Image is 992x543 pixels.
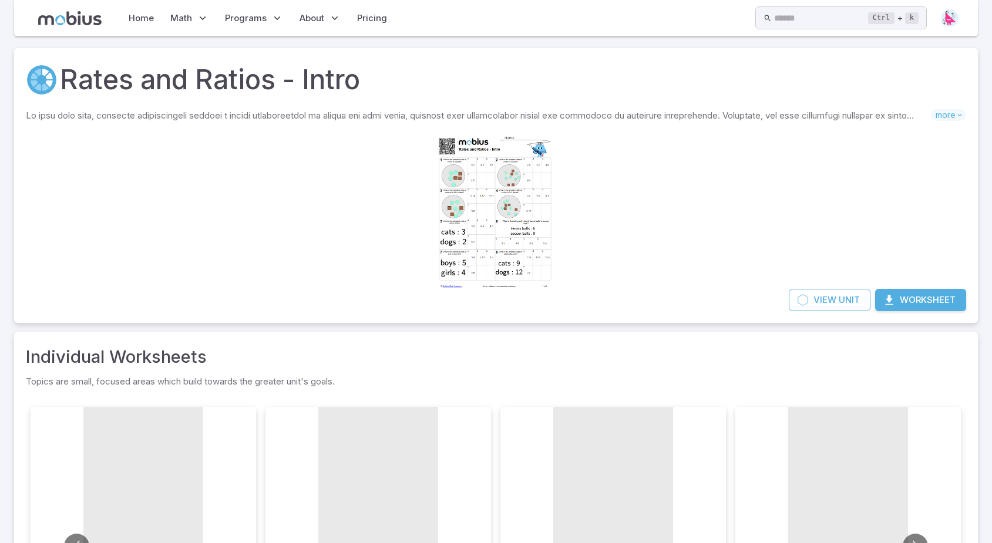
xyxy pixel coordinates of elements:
[868,11,919,25] div: +
[60,60,360,100] h1: Rates and Ratios - Intro
[941,9,959,27] img: right-triangle.svg
[26,344,207,370] a: Individual Worksheets
[839,294,860,306] span: Unit
[225,12,267,25] span: Programs
[905,12,919,24] kbd: k
[868,12,895,24] kbd: Ctrl
[26,375,966,388] p: Topics are small, focused areas which build towards the greater unit's goals.
[125,5,157,32] a: Home
[26,64,58,96] a: Rates/Ratios
[813,294,836,306] span: View
[300,12,324,25] span: About
[354,5,391,32] a: Pricing
[789,289,870,311] a: ViewUnit
[170,12,192,25] span: Math
[875,289,966,311] button: Worksheet
[26,109,931,122] p: Lo ipsu dolo sita, consecte adipiscingeli seddoei t incidi utlaboreetdol ma aliqua eni admi venia...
